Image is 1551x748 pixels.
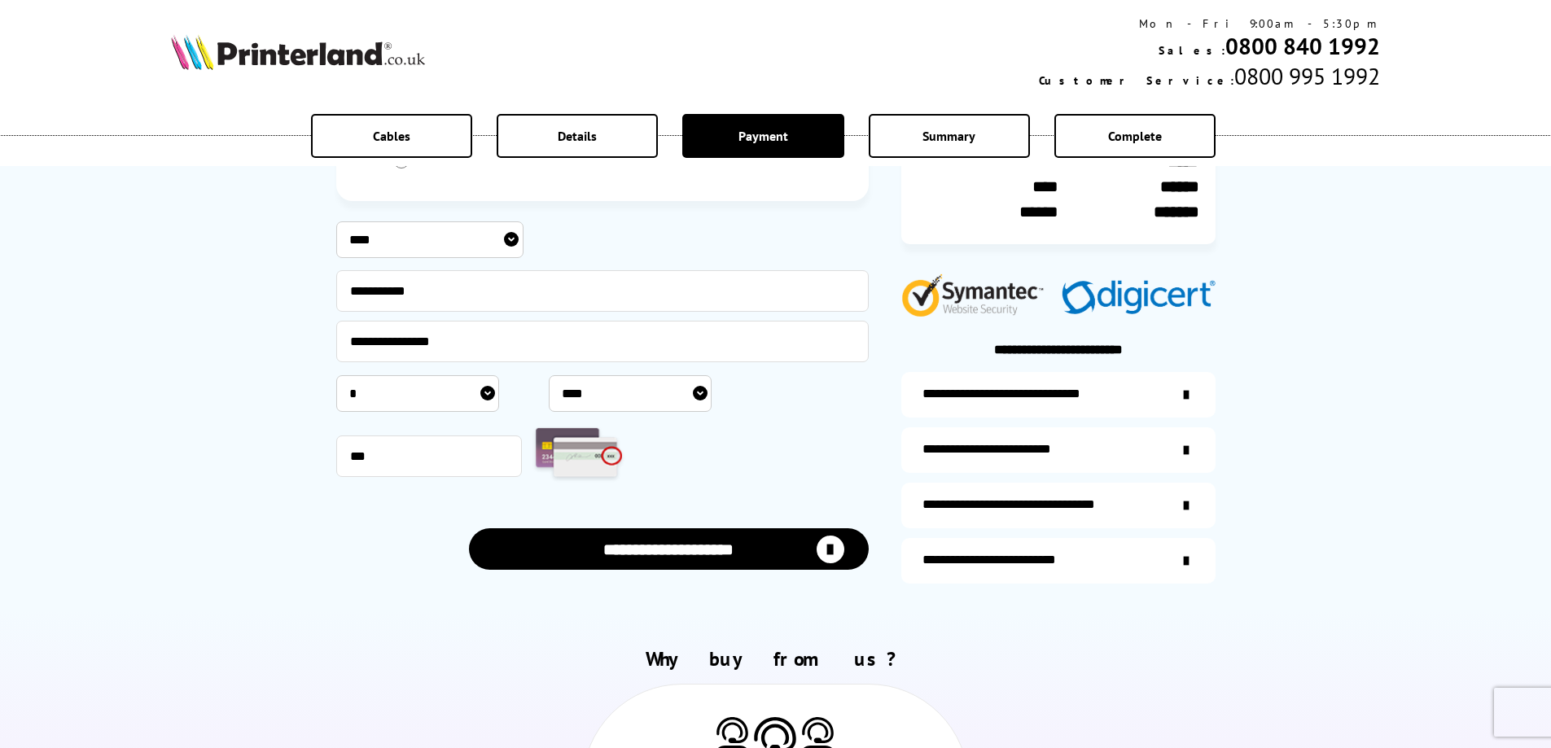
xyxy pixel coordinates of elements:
[171,646,1381,671] h2: Why buy from us?
[922,128,975,144] span: Summary
[1234,61,1380,91] span: 0800 995 1992
[901,427,1216,473] a: items-arrive
[901,483,1216,528] a: additional-cables
[901,372,1216,418] a: additional-ink
[373,128,410,144] span: Cables
[1159,43,1225,58] span: Sales:
[901,538,1216,584] a: secure-website
[1039,16,1380,31] div: Mon - Fri 9:00am - 5:30pm
[738,128,788,144] span: Payment
[1039,73,1234,88] span: Customer Service:
[1225,31,1380,61] a: 0800 840 1992
[558,128,597,144] span: Details
[1108,128,1162,144] span: Complete
[171,34,425,70] img: Printerland Logo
